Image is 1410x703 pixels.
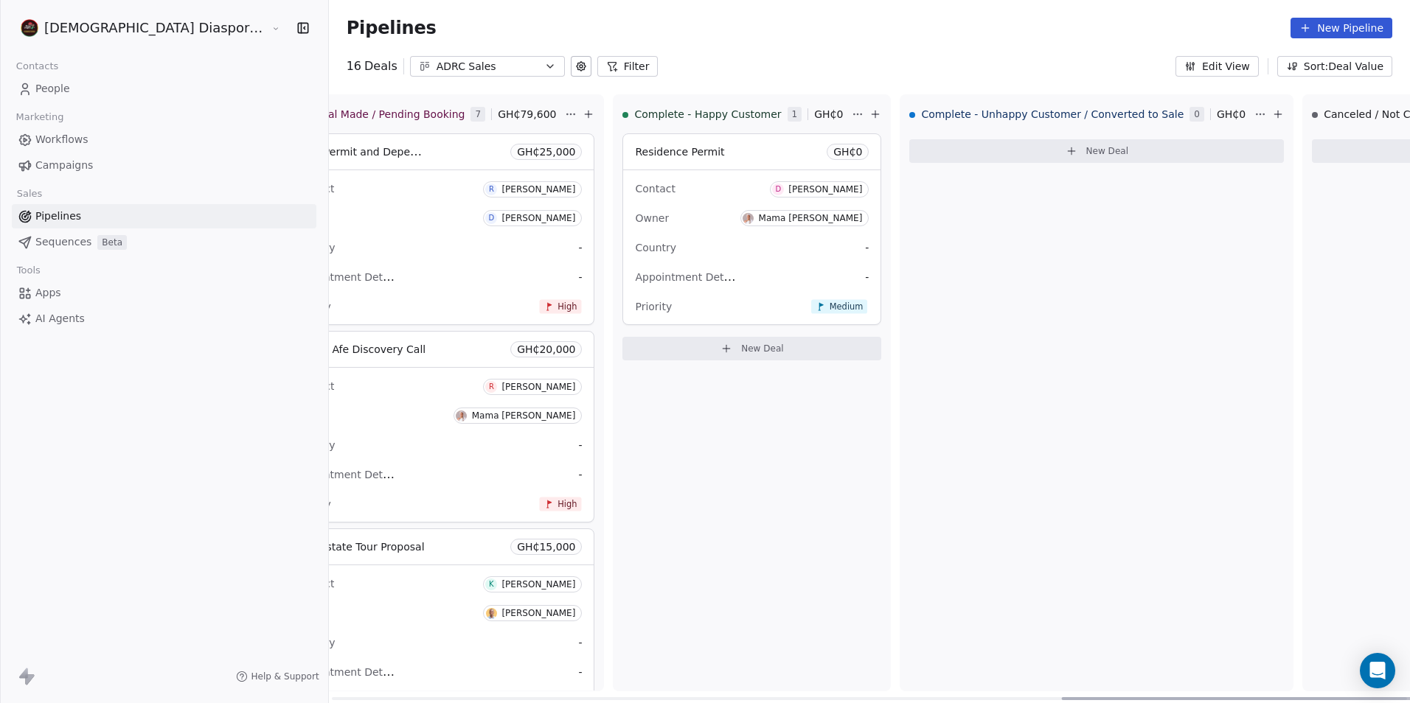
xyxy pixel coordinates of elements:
[294,270,400,284] span: Appointment Details
[294,107,465,122] span: Proposal Made / Pending Booking
[12,204,316,228] a: Pipelines
[517,342,575,357] span: GH₵ 20,000
[501,608,575,618] div: [PERSON_NAME]
[501,213,575,223] div: [PERSON_NAME]
[282,133,595,325] div: Work Permit and Dependancy ResidencyGH₵25,000ContactR[PERSON_NAME]D[PERSON_NAME]Country-Appointme...
[501,382,575,392] div: [PERSON_NAME]
[35,209,81,224] span: Pipelines
[788,107,802,122] span: 1
[501,184,575,195] div: [PERSON_NAME]
[558,498,577,509] span: High
[909,139,1284,163] button: New Deal
[635,183,675,195] span: Contact
[517,144,575,159] span: GH₵ 25,000
[489,183,494,195] div: R
[12,77,316,101] a: People
[743,213,754,224] img: M
[12,307,316,331] a: AI Agents
[578,438,582,452] span: -
[833,144,862,159] span: GH₵ 0
[456,410,467,422] img: M
[1360,653,1395,688] div: Open Intercom Messenger
[347,18,437,38] span: Pipelines
[347,57,397,75] div: 16
[489,381,494,393] div: R
[759,213,863,223] div: Mama [PERSON_NAME]
[12,281,316,305] a: Apps
[472,410,576,421] div: Mama [PERSON_NAME]
[10,259,46,281] span: Tools
[35,158,93,173] span: Campaigns
[364,57,397,75] span: Deals
[21,19,38,37] img: AFRICAN%20DIASPORA%20GRP.%20RES.%20CENT.%20LOGO%20-2%20PROFILE-02-02-1.png
[578,270,582,284] span: -
[1217,107,1246,122] span: GH₵ 0
[10,55,65,77] span: Contacts
[12,127,316,152] a: Workflows
[1175,56,1259,77] button: Edit View
[578,635,582,650] span: -
[35,132,88,147] span: Workflows
[865,270,869,284] span: -
[489,212,495,224] div: D
[622,337,881,360] button: New Deal
[814,107,843,122] span: GH₵ 0
[35,234,91,250] span: Sequences
[1086,145,1129,157] span: New Deal
[35,81,70,97] span: People
[578,240,582,255] span: -
[486,608,497,619] img: G
[635,242,676,253] span: Country
[788,184,862,195] div: [PERSON_NAME]
[622,95,849,133] div: Complete - Happy Customer1GH₵0
[18,15,260,41] button: [DEMOGRAPHIC_DATA] Diaspora Resource Centre
[635,212,669,224] span: Owner
[921,107,1184,122] span: Complete - Unhappy Customer / Converted to Sale
[741,343,784,354] span: New Deal
[10,106,70,128] span: Marketing
[830,301,864,312] span: Medium
[635,301,672,312] span: Priority
[865,240,869,255] span: -
[635,270,741,284] span: Appointment Details
[634,107,781,122] span: Complete - Happy Customer
[775,183,781,195] div: D
[236,671,319,682] a: Help & Support
[12,153,316,178] a: Campaigns
[282,331,595,522] div: Megbo Afe Discovery CallGH₵20,000ContactR[PERSON_NAME]MMama [PERSON_NAME]Country-Appointment Deta...
[35,311,85,326] span: AI Agents
[44,18,268,38] span: [DEMOGRAPHIC_DATA] Diaspora Resource Centre
[294,665,400,679] span: Appointment Details
[437,59,538,74] div: ADRC Sales
[635,146,724,158] span: Residence Permit
[294,541,425,553] span: Real Estate Tour Proposal
[578,467,582,482] span: -
[1190,107,1204,122] span: 0
[498,107,556,122] span: GH₵ 79,600
[1291,18,1392,38] button: New Pipeline
[470,107,485,122] span: 7
[501,579,575,590] div: [PERSON_NAME]
[251,671,319,682] span: Help & Support
[1277,56,1392,77] button: Sort: Deal Value
[294,343,426,355] span: Megbo Afe Discovery Call
[558,301,577,312] span: High
[282,95,563,133] div: Proposal Made / Pending Booking7GH₵79,600
[489,578,494,590] div: K
[597,56,659,77] button: Filter
[578,665,582,679] span: -
[909,95,1251,133] div: Complete - Unhappy Customer / Converted to Sale0GH₵0
[517,539,575,554] span: GH₵ 15,000
[35,285,61,301] span: Apps
[294,144,504,158] span: Work Permit and Dependancy Residency
[12,230,316,254] a: SequencesBeta
[97,235,127,250] span: Beta
[294,467,400,481] span: Appointment Details
[10,183,49,205] span: Sales
[622,133,881,325] div: Residence PermitGH₵0ContactD[PERSON_NAME]OwnerMMama [PERSON_NAME]Country-Appointment Details-Prio...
